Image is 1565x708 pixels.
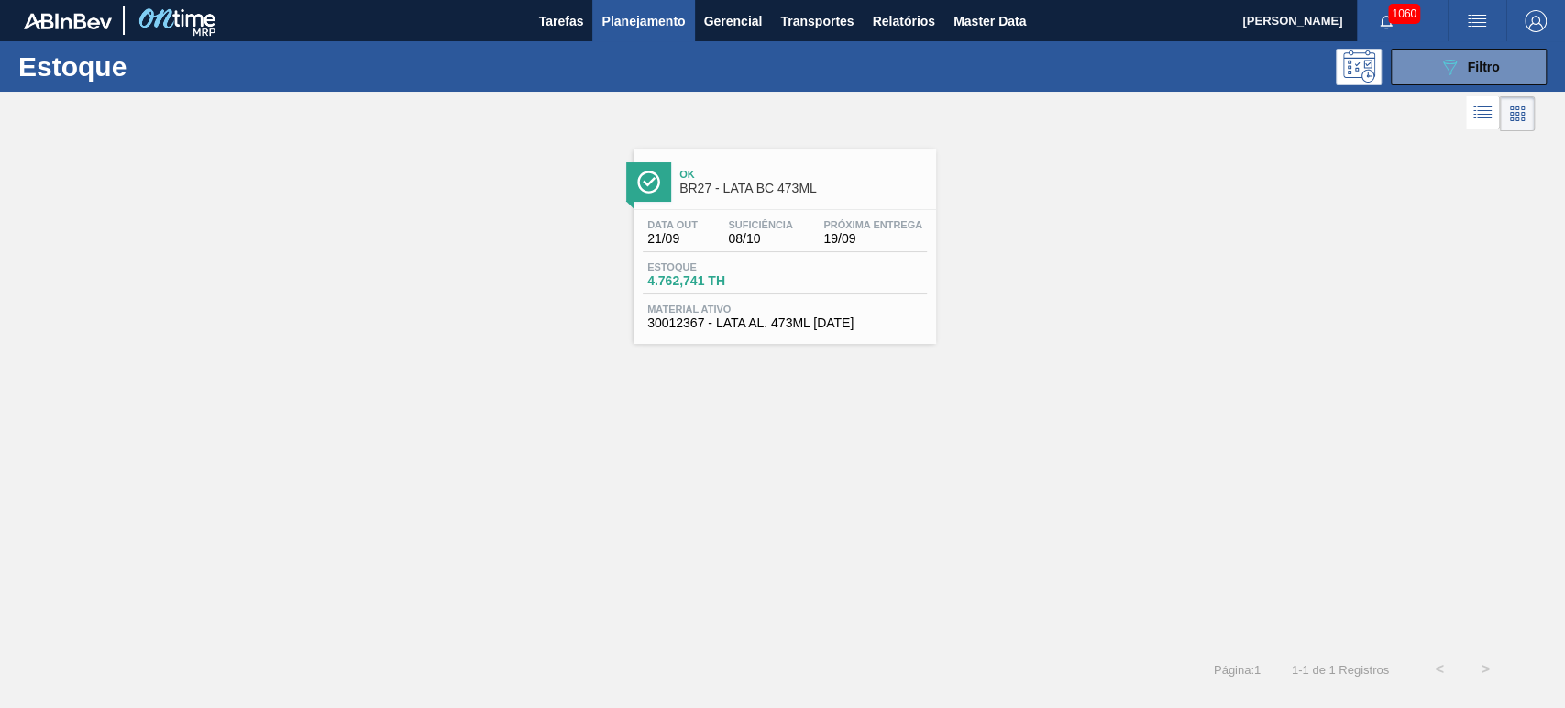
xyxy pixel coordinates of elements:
span: Material ativo [647,304,922,315]
div: Visão em Cards [1500,96,1535,131]
span: Relatórios [872,10,934,32]
img: userActions [1466,10,1488,32]
span: Gerencial [704,10,763,32]
span: 1060 [1388,4,1420,24]
span: BR27 - LATA BC 473ML [679,182,927,195]
img: Logout [1525,10,1547,32]
span: Data out [647,219,698,230]
span: Filtro [1468,60,1500,74]
span: Ok [679,169,927,180]
button: Notificações [1357,8,1416,34]
button: Filtro [1391,49,1547,85]
span: Planejamento [601,10,685,32]
span: Master Data [953,10,1026,32]
span: Estoque [647,261,776,272]
img: TNhmsLtSVTkK8tSr43FrP2fwEKptu5GPRR3wAAAABJRU5ErkJggg== [24,13,112,29]
span: Transportes [780,10,854,32]
div: Visão em Lista [1466,96,1500,131]
h1: Estoque [18,56,287,77]
span: 19/09 [823,232,922,246]
span: 21/09 [647,232,698,246]
span: Página : 1 [1214,663,1261,677]
span: Suficiência [728,219,792,230]
span: 08/10 [728,232,792,246]
button: < [1416,647,1462,692]
span: Próxima Entrega [823,219,922,230]
div: Pogramando: nenhum usuário selecionado [1336,49,1382,85]
a: ÍconeOkBR27 - LATA BC 473MLData out21/09Suficiência08/10Próxima Entrega19/09Estoque4.762,741 THMa... [620,136,945,344]
span: Tarefas [539,10,584,32]
button: > [1462,647,1508,692]
img: Ícone [637,171,660,194]
span: 1 - 1 de 1 Registros [1288,663,1389,677]
span: 30012367 - LATA AL. 473ML BC 429 [647,316,922,330]
span: 4.762,741 TH [647,274,776,288]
